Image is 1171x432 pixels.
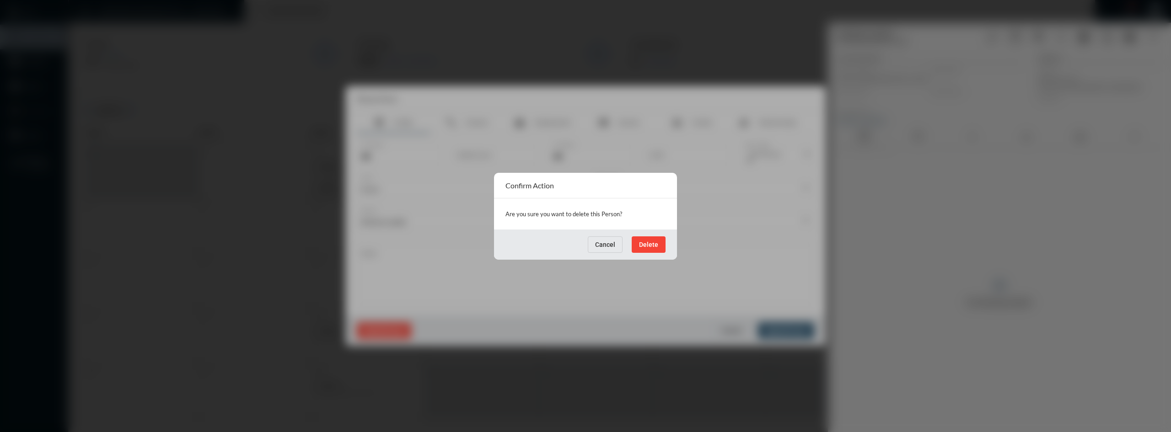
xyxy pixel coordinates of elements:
span: Delete [639,241,658,248]
p: Are you sure you want to delete this Person? [505,208,666,220]
button: Cancel [588,236,623,253]
h2: Confirm Action [505,181,554,190]
span: Cancel [595,241,615,248]
button: Delete [632,236,666,253]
